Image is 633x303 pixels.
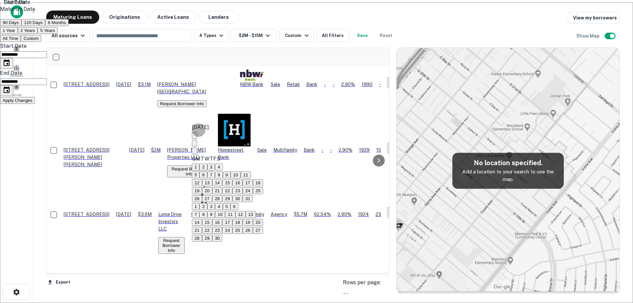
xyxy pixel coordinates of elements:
[21,35,41,42] button: Custom
[38,27,57,34] button: 5 Years
[600,250,633,282] iframe: Chat Widget
[45,19,69,26] button: 6 Months
[21,19,45,26] button: 120 Days
[18,27,38,34] button: 2 Years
